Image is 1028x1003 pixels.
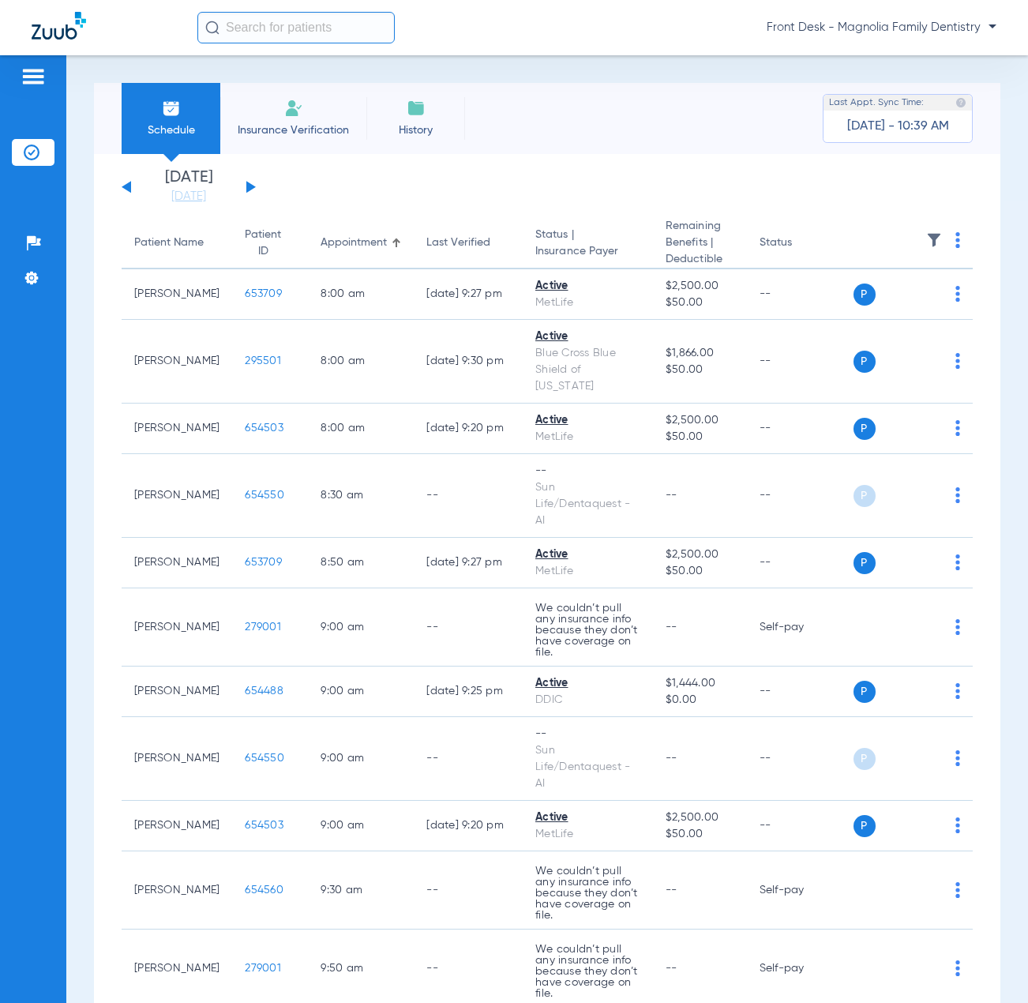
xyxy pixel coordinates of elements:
[955,420,960,436] img: group-dot-blue.svg
[854,418,876,440] span: P
[535,810,640,826] div: Active
[321,235,387,251] div: Appointment
[854,284,876,306] span: P
[245,227,281,260] div: Patient ID
[955,817,960,833] img: group-dot-blue.svg
[535,944,640,999] p: We couldn’t pull any insurance info because they don’t have coverage on file.
[426,235,510,251] div: Last Verified
[134,235,219,251] div: Patient Name
[747,801,854,851] td: --
[308,667,414,717] td: 9:00 AM
[245,423,283,434] span: 654503
[245,227,295,260] div: Patient ID
[122,588,232,667] td: [PERSON_NAME]
[141,170,236,205] li: [DATE]
[955,232,960,248] img: group-dot-blue.svg
[535,479,640,529] div: Sun Life/Dentaquest - AI
[414,717,523,801] td: --
[245,820,283,831] span: 654503
[245,686,283,697] span: 654488
[666,251,734,268] span: Deductible
[666,753,677,764] span: --
[308,320,414,404] td: 8:00 AM
[245,355,281,366] span: 295501
[122,717,232,801] td: [PERSON_NAME]
[122,269,232,320] td: [PERSON_NAME]
[523,218,653,269] th: Status |
[666,490,677,501] span: --
[666,675,734,692] span: $1,444.00
[141,189,236,205] a: [DATE]
[122,320,232,404] td: [PERSON_NAME]
[666,429,734,445] span: $50.00
[747,404,854,454] td: --
[666,810,734,826] span: $2,500.00
[414,801,523,851] td: [DATE] 9:20 PM
[829,95,924,111] span: Last Appt. Sync Time:
[535,603,640,658] p: We couldn’t pull any insurance info because they don’t have coverage on file.
[535,726,640,742] div: --
[955,683,960,699] img: group-dot-blue.svg
[197,12,395,43] input: Search for patients
[535,243,640,260] span: Insurance Payer
[21,67,46,86] img: hamburger-icon
[414,269,523,320] td: [DATE] 9:27 PM
[955,619,960,635] img: group-dot-blue.svg
[666,362,734,378] span: $50.00
[747,320,854,404] td: --
[308,717,414,801] td: 9:00 AM
[232,122,355,138] span: Insurance Verification
[308,404,414,454] td: 8:00 AM
[245,885,283,896] span: 654560
[122,454,232,538] td: [PERSON_NAME]
[122,851,232,930] td: [PERSON_NAME]
[414,667,523,717] td: [DATE] 9:25 PM
[955,97,966,108] img: last sync help info
[666,563,734,580] span: $50.00
[949,927,1028,1003] iframe: Chat Widget
[284,99,303,118] img: Manual Insurance Verification
[747,588,854,667] td: Self-pay
[245,288,282,299] span: 653709
[535,826,640,843] div: MetLife
[308,851,414,930] td: 9:30 AM
[666,963,677,974] span: --
[245,753,284,764] span: 654550
[666,345,734,362] span: $1,866.00
[747,538,854,588] td: --
[414,588,523,667] td: --
[955,353,960,369] img: group-dot-blue.svg
[666,622,677,633] span: --
[854,748,876,770] span: P
[122,801,232,851] td: [PERSON_NAME]
[747,717,854,801] td: --
[747,454,854,538] td: --
[747,218,854,269] th: Status
[122,404,232,454] td: [PERSON_NAME]
[414,404,523,454] td: [DATE] 9:20 PM
[122,667,232,717] td: [PERSON_NAME]
[955,286,960,302] img: group-dot-blue.svg
[666,885,677,896] span: --
[535,563,640,580] div: MetLife
[535,866,640,921] p: We couldn’t pull any insurance info because they don’t have coverage on file.
[666,692,734,708] span: $0.00
[407,99,426,118] img: History
[747,667,854,717] td: --
[666,295,734,311] span: $50.00
[308,454,414,538] td: 8:30 AM
[535,692,640,708] div: DDIC
[854,681,876,703] span: P
[414,454,523,538] td: --
[321,235,401,251] div: Appointment
[426,235,490,251] div: Last Verified
[955,882,960,898] img: group-dot-blue.svg
[666,278,734,295] span: $2,500.00
[245,622,281,633] span: 279001
[414,538,523,588] td: [DATE] 9:27 PM
[535,547,640,563] div: Active
[308,538,414,588] td: 8:50 AM
[535,345,640,395] div: Blue Cross Blue Shield of [US_STATE]
[133,122,208,138] span: Schedule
